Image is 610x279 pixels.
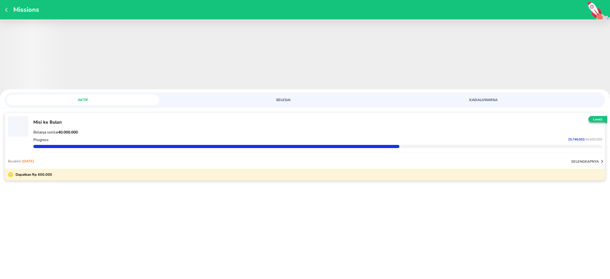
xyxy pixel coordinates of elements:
[571,159,599,164] p: selengkapnya
[33,130,78,135] span: Belanja senilai
[8,116,28,137] span: ‌
[411,98,556,102] span: KADALUWARSA
[13,172,52,177] p: Dapatkan Rp 600.000
[33,119,602,125] p: Misi ke Bulan
[211,98,356,102] span: SELESAI
[8,159,34,164] p: Berakhir:
[207,94,403,105] a: SELESAI
[571,158,605,165] button: selengkapnya
[568,137,585,142] span: 25.746.002
[8,116,28,136] button: ‌
[33,137,49,142] p: Progress
[585,137,602,142] span: / 40.000.000
[10,98,155,102] span: AKTIF
[5,92,605,105] div: loyalty mission tabs
[7,94,203,105] a: AKTIF
[587,117,608,122] p: Level 1
[407,94,603,105] a: KADALUWARSA
[22,159,34,164] span: [DATE]
[58,130,78,135] strong: 40.000.000
[10,5,39,14] p: Missions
